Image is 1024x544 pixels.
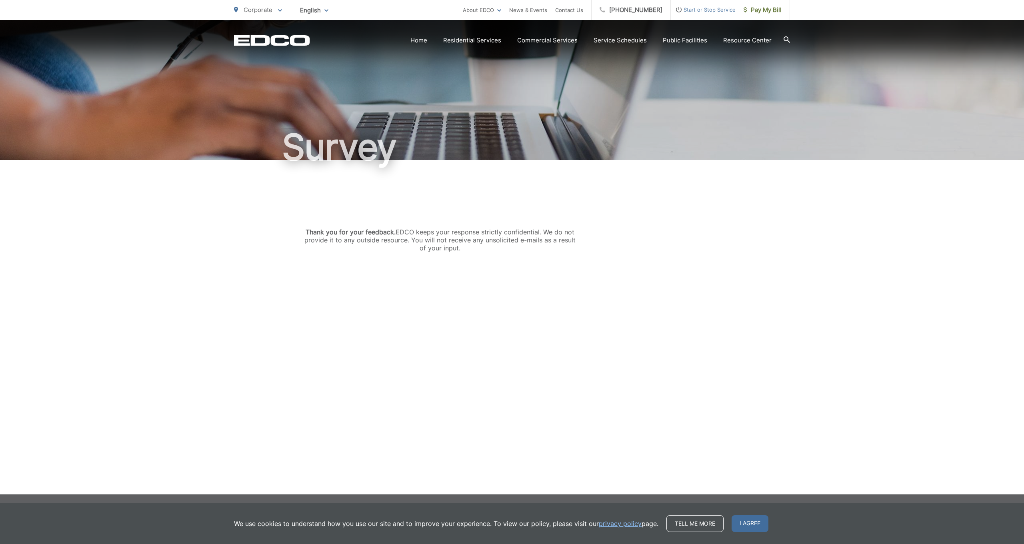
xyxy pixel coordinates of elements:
span: Corporate [244,6,272,14]
span: Pay My Bill [744,5,782,15]
a: Home [410,36,427,45]
a: Resource Center [723,36,772,45]
a: Service Schedules [594,36,647,45]
div: EDCO keeps your response strictly confidential. We do not provide it to any outside resource. You... [302,228,578,252]
a: Commercial Services [517,36,578,45]
a: Public Facilities [663,36,707,45]
h1: Survey [234,127,790,167]
a: About EDCO [463,5,501,15]
span: English [294,3,334,17]
a: Contact Us [555,5,583,15]
a: privacy policy [599,519,642,528]
a: Tell me more [666,515,724,532]
strong: Thank you for your feedback. [306,228,396,236]
a: Residential Services [443,36,501,45]
p: We use cookies to understand how you use our site and to improve your experience. To view our pol... [234,519,658,528]
a: EDCD logo. Return to the homepage. [234,35,310,46]
a: News & Events [509,5,547,15]
span: I agree [732,515,768,532]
